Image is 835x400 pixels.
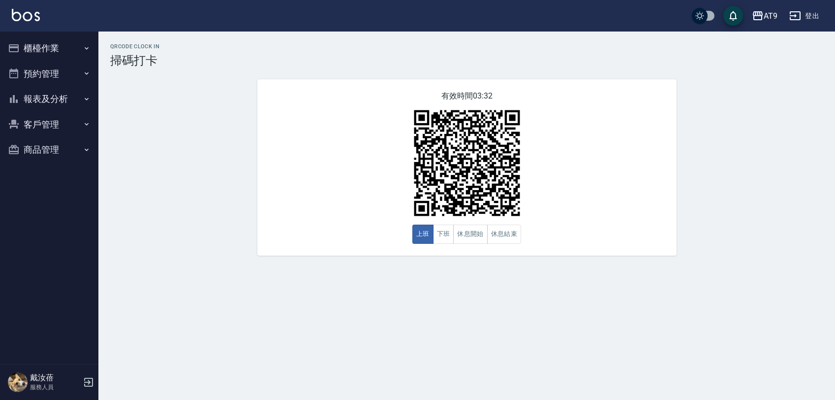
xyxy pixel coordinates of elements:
h5: 戴汝蓓 [30,373,80,383]
h3: 掃碼打卡 [110,54,823,67]
button: AT9 [748,6,781,26]
button: 登出 [785,7,823,25]
button: save [723,6,743,26]
button: 報表及分析 [4,86,94,112]
h2: QRcode Clock In [110,43,823,50]
button: 休息開始 [453,225,488,244]
button: 預約管理 [4,61,94,87]
button: 上班 [412,225,433,244]
div: 有效時間 03:32 [257,79,677,256]
img: Logo [12,9,40,21]
button: 櫃檯作業 [4,35,94,61]
div: AT9 [764,10,777,22]
button: 休息結束 [487,225,522,244]
img: Person [8,372,28,392]
button: 商品管理 [4,137,94,163]
button: 客戶管理 [4,112,94,137]
p: 服務人員 [30,383,80,392]
button: 下班 [433,225,454,244]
